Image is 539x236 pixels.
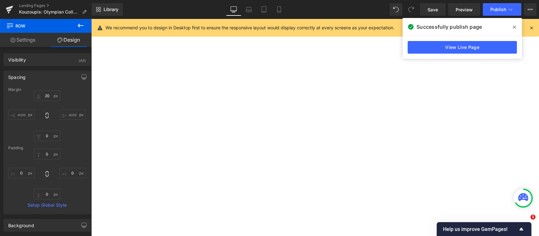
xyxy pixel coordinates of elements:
[8,87,86,92] div: Margin
[524,3,536,16] button: More
[518,215,533,230] iframe: Intercom live chat
[46,33,92,47] a: Design
[428,6,438,13] span: Save
[483,3,521,16] button: Publish
[8,146,86,150] div: Padding
[390,3,402,16] button: Undo
[241,3,256,16] a: Laptop
[79,54,86,64] div: (All)
[34,91,60,101] input: 0
[408,41,517,54] a: View Live Page
[34,149,60,159] input: 0
[443,226,518,232] span: Help us improve GemPages!
[256,3,272,16] a: Tablet
[19,9,80,15] span: Kouzoupis: Olympian Collection
[490,7,506,12] span: Publish
[416,23,482,31] span: Successfully publish page
[105,24,394,31] p: We recommend you to design in Desktop first to ensure the responsive layout would display correct...
[59,168,86,178] input: 0
[530,215,536,220] span: 1
[443,225,525,233] button: Show survey - Help us improve GemPages!
[456,6,473,13] span: Preview
[34,131,60,141] input: 0
[34,189,60,199] input: 0
[8,203,86,208] a: Setup Global Style
[59,109,86,120] input: 0
[405,3,417,16] button: Redo
[272,3,287,16] a: Mobile
[92,3,123,16] a: New Library
[226,3,241,16] a: Desktop
[19,3,92,8] a: Landing Pages
[6,19,69,33] span: Row
[8,71,26,80] div: Spacing
[8,109,35,120] input: 0
[448,3,480,16] a: Preview
[104,7,118,12] span: Library
[8,168,35,178] input: 0
[8,219,34,228] div: Background
[8,54,26,62] div: Visibility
